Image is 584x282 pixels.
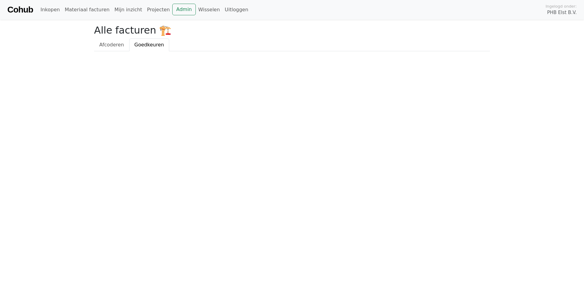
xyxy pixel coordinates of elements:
span: Afcoderen [99,42,124,48]
a: Materiaal facturen [62,4,112,16]
span: Goedkeuren [134,42,164,48]
span: PHB Elst B.V. [547,9,577,16]
a: Wisselen [196,4,222,16]
a: Admin [172,4,196,15]
h2: Alle facturen 🏗️ [94,24,490,36]
a: Goedkeuren [129,38,169,51]
span: Ingelogd onder: [546,3,577,9]
a: Projecten [144,4,172,16]
a: Mijn inzicht [112,4,145,16]
a: Afcoderen [94,38,129,51]
a: Inkopen [38,4,62,16]
a: Uitloggen [222,4,251,16]
a: Cohub [7,2,33,17]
